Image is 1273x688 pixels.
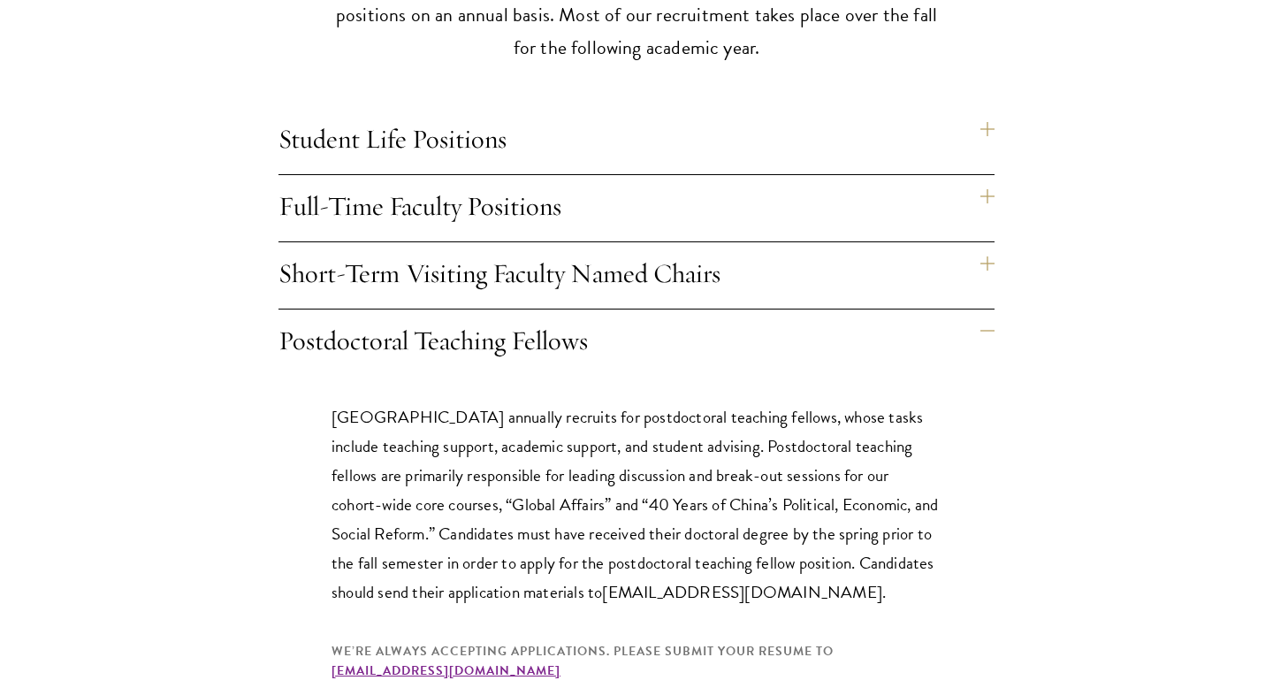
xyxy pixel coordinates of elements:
h4: Full-Time Faculty Positions [278,175,995,241]
p: [GEOGRAPHIC_DATA] annually recruits for postdoctoral teaching fellows, whose tasks include teachi... [332,402,941,607]
a: [EMAIL_ADDRESS][DOMAIN_NAME] [332,661,560,680]
div: We’re always accepting applications. Please submit your resume to [332,642,941,681]
h4: Student Life Positions [278,108,995,174]
h4: Short-Term Visiting Faculty Named Chairs [278,242,995,309]
h4: Postdoctoral Teaching Fellows [278,310,995,376]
